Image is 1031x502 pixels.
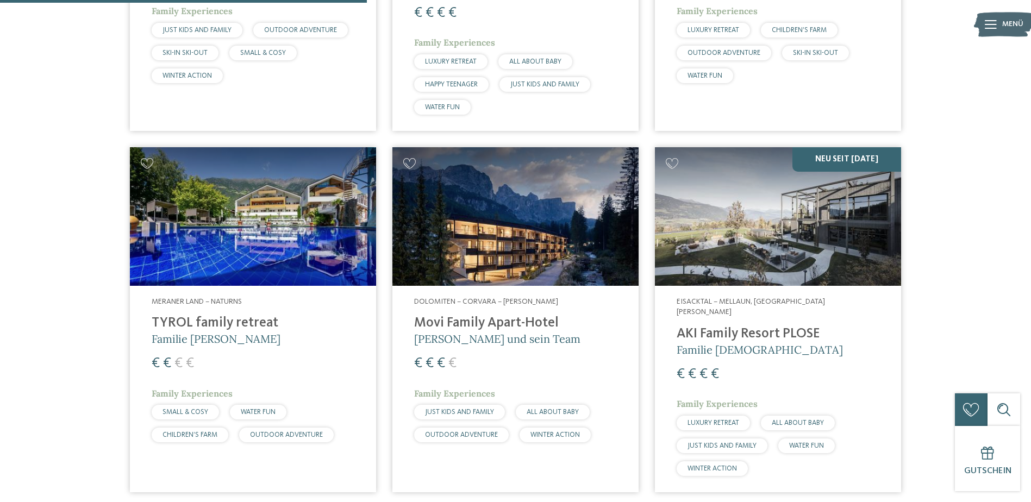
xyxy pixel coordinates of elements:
span: Family Experiences [152,5,233,16]
span: OUTDOOR ADVENTURE [264,27,337,34]
h4: AKI Family Resort PLOSE [677,326,879,342]
span: Family Experiences [677,5,758,16]
span: Family Experiences [152,388,233,399]
span: Family Experiences [677,398,758,409]
span: € [414,356,422,371]
span: € [163,356,171,371]
span: SMALL & COSY [240,49,286,57]
span: WINTER ACTION [530,431,580,438]
span: Familie [PERSON_NAME] [152,332,280,346]
span: JUST KIDS AND FAMILY [688,442,757,449]
span: € [448,6,457,20]
span: JUST KIDS AND FAMILY [425,409,494,416]
span: OUTDOOR ADVENTURE [688,49,760,57]
h4: Movi Family Apart-Hotel [414,315,617,331]
span: SKI-IN SKI-OUT [163,49,208,57]
img: Familienhotels gesucht? Hier findet ihr die besten! [392,147,639,286]
span: WINTER ACTION [163,72,212,79]
span: ALL ABOUT BABY [509,58,561,65]
span: LUXURY RETREAT [688,27,739,34]
span: JUST KIDS AND FAMILY [163,27,232,34]
span: WATER FUN [688,72,722,79]
a: Gutschein [955,426,1020,491]
span: € [711,367,719,381]
span: CHILDREN’S FARM [772,27,827,34]
span: € [699,367,708,381]
span: JUST KIDS AND FAMILY [510,81,579,88]
span: WATER FUN [789,442,824,449]
span: OUTDOOR ADVENTURE [425,431,498,438]
img: Familien Wellness Residence Tyrol **** [130,147,376,286]
span: WINTER ACTION [688,465,737,472]
span: € [437,356,445,371]
span: Family Experiences [414,37,495,48]
span: Familie [DEMOGRAPHIC_DATA] [677,343,843,356]
span: LUXURY RETREAT [688,419,739,426]
h4: TYROL family retreat [152,315,354,331]
a: Familienhotels gesucht? Hier findet ihr die besten! NEU seit [DATE] Eisacktal – Mellaun, [GEOGRAP... [655,147,901,492]
span: SKI-IN SKI-OUT [793,49,838,57]
span: Dolomiten – Corvara – [PERSON_NAME] [414,298,558,305]
span: € [152,356,160,371]
span: € [688,367,696,381]
span: SMALL & COSY [163,409,208,416]
a: Familienhotels gesucht? Hier findet ihr die besten! Dolomiten – Corvara – [PERSON_NAME] Movi Fami... [392,147,639,492]
span: OUTDOOR ADVENTURE [250,431,323,438]
img: Familienhotels gesucht? Hier findet ihr die besten! [655,147,901,286]
span: Family Experiences [414,388,495,399]
span: € [677,367,685,381]
a: Familienhotels gesucht? Hier findet ihr die besten! Meraner Land – Naturns TYROL family retreat F... [130,147,376,492]
span: WATER FUN [425,104,460,111]
span: CHILDREN’S FARM [163,431,217,438]
span: WATER FUN [241,409,276,416]
span: ALL ABOUT BABY [772,419,824,426]
span: ALL ABOUT BABY [527,409,579,416]
span: Eisacktal – Mellaun, [GEOGRAPHIC_DATA][PERSON_NAME] [677,298,825,316]
span: HAPPY TEENAGER [425,81,478,88]
span: € [414,6,422,20]
span: € [448,356,457,371]
span: € [426,356,434,371]
span: € [174,356,183,371]
span: [PERSON_NAME] und sein Team [414,332,580,346]
span: LUXURY RETREAT [425,58,477,65]
span: € [426,6,434,20]
span: Meraner Land – Naturns [152,298,242,305]
span: € [437,6,445,20]
span: € [186,356,194,371]
span: Gutschein [964,467,1011,475]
